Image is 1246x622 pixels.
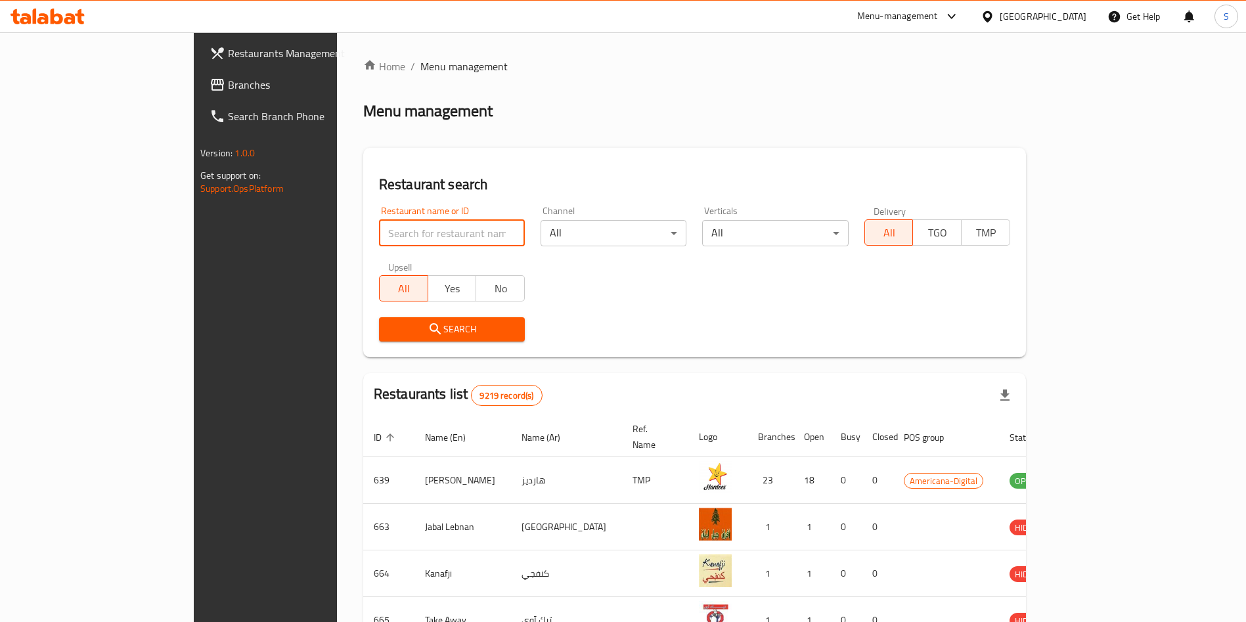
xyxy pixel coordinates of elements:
[428,275,477,301] button: Yes
[234,144,255,162] span: 1.0.0
[511,504,622,550] td: [GEOGRAPHIC_DATA]
[961,219,1010,246] button: TMP
[1000,9,1086,24] div: [GEOGRAPHIC_DATA]
[793,457,830,504] td: 18
[388,262,412,271] label: Upsell
[414,504,511,550] td: Jabal Lebnan
[830,550,862,597] td: 0
[200,144,233,162] span: Version:
[199,69,402,100] a: Branches
[228,77,391,93] span: Branches
[747,457,793,504] td: 23
[1010,566,1049,582] div: HIDDEN
[830,504,862,550] td: 0
[830,417,862,457] th: Busy
[200,180,284,197] a: Support.OpsPlatform
[862,550,893,597] td: 0
[434,279,472,298] span: Yes
[420,58,508,74] span: Menu management
[379,275,428,301] button: All
[379,175,1010,194] h2: Restaurant search
[1010,520,1049,535] span: HIDDEN
[793,504,830,550] td: 1
[425,430,483,445] span: Name (En)
[414,550,511,597] td: Kanafji
[864,219,914,246] button: All
[379,317,525,342] button: Search
[904,430,961,445] span: POS group
[633,421,673,453] span: Ref. Name
[862,457,893,504] td: 0
[702,220,848,246] div: All
[862,504,893,550] td: 0
[199,37,402,69] a: Restaurants Management
[471,385,542,406] div: Total records count
[385,279,423,298] span: All
[830,457,862,504] td: 0
[200,167,261,184] span: Get support on:
[862,417,893,457] th: Closed
[688,417,747,457] th: Logo
[411,58,415,74] li: /
[1010,520,1049,535] div: HIDDEN
[793,417,830,457] th: Open
[699,554,732,587] img: Kanafji
[541,220,686,246] div: All
[622,457,688,504] td: TMP
[228,45,391,61] span: Restaurants Management
[511,550,622,597] td: كنفجي
[511,457,622,504] td: هارديز
[699,508,732,541] img: Jabal Lebnan
[228,108,391,124] span: Search Branch Phone
[918,223,956,242] span: TGO
[1010,430,1052,445] span: Status
[363,58,1026,74] nav: breadcrumb
[522,430,577,445] span: Name (Ar)
[374,430,399,445] span: ID
[476,275,525,301] button: No
[363,100,493,122] h2: Menu management
[747,504,793,550] td: 1
[1010,474,1042,489] span: OPEN
[870,223,908,242] span: All
[1010,567,1049,582] span: HIDDEN
[874,206,906,215] label: Delivery
[747,550,793,597] td: 1
[1224,9,1229,24] span: S
[199,100,402,132] a: Search Branch Phone
[379,220,525,246] input: Search for restaurant name or ID..
[904,474,983,489] span: Americana-Digital
[374,384,543,406] h2: Restaurants list
[967,223,1005,242] span: TMP
[989,380,1021,411] div: Export file
[389,321,514,338] span: Search
[793,550,830,597] td: 1
[747,417,793,457] th: Branches
[699,461,732,494] img: Hardee's
[472,389,541,402] span: 9219 record(s)
[481,279,520,298] span: No
[857,9,938,24] div: Menu-management
[912,219,962,246] button: TGO
[414,457,511,504] td: [PERSON_NAME]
